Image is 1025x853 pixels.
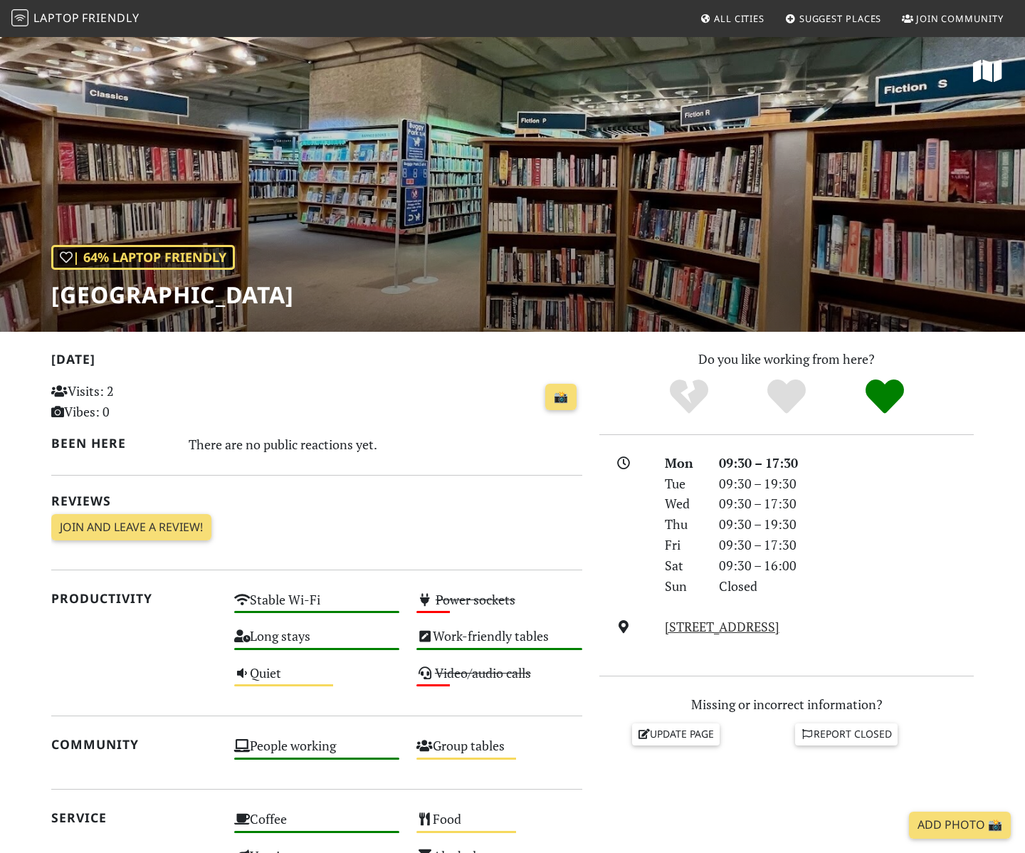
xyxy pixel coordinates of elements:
[656,453,710,473] div: Mon
[51,352,582,372] h2: [DATE]
[11,6,140,31] a: LaptopFriendly LaptopFriendly
[11,9,28,26] img: LaptopFriendly
[226,734,409,770] div: People working
[779,6,888,31] a: Suggest Places
[33,10,80,26] span: Laptop
[694,6,770,31] a: All Cities
[710,453,982,473] div: 09:30 – 17:30
[710,514,982,535] div: 09:30 – 19:30
[836,377,934,417] div: Definitely!
[710,473,982,494] div: 09:30 – 19:30
[51,493,582,508] h2: Reviews
[51,591,217,606] h2: Productivity
[737,377,836,417] div: Yes
[599,349,974,370] p: Do you like working from here?
[909,812,1011,839] a: Add Photo 📸
[51,737,217,752] h2: Community
[226,588,409,624] div: Stable Wi-Fi
[51,514,211,541] a: Join and leave a review!
[545,384,577,411] a: 📸
[51,436,172,451] h2: Been here
[226,807,409,844] div: Coffee
[51,245,235,270] div: | 64% Laptop Friendly
[710,555,982,576] div: 09:30 – 16:00
[51,810,217,825] h2: Service
[665,618,779,635] a: [STREET_ADDRESS]
[656,493,710,514] div: Wed
[710,535,982,555] div: 09:30 – 17:30
[408,807,591,844] div: Food
[82,10,139,26] span: Friendly
[896,6,1009,31] a: Join Community
[656,473,710,494] div: Tue
[51,281,294,308] h1: [GEOGRAPHIC_DATA]
[51,381,217,422] p: Visits: 2 Vibes: 0
[656,555,710,576] div: Sat
[408,734,591,770] div: Group tables
[656,514,710,535] div: Thu
[226,661,409,698] div: Quiet
[435,664,531,681] s: Video/audio calls
[436,591,515,608] s: Power sockets
[632,723,720,745] a: Update page
[710,576,982,597] div: Closed
[656,576,710,597] div: Sun
[916,12,1004,25] span: Join Community
[714,12,764,25] span: All Cities
[710,493,982,514] div: 09:30 – 17:30
[226,624,409,661] div: Long stays
[408,624,591,661] div: Work-friendly tables
[656,535,710,555] div: Fri
[640,377,738,417] div: No
[599,694,974,715] p: Missing or incorrect information?
[189,433,583,456] div: There are no public reactions yet.
[795,723,898,745] a: Report closed
[799,12,882,25] span: Suggest Places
